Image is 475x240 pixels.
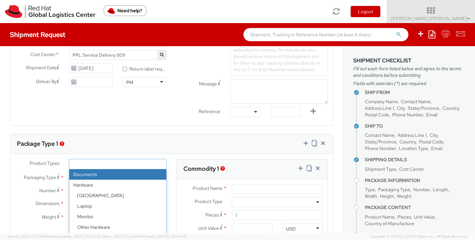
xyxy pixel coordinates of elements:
span: Shipment Date [26,64,57,71]
h4: Ship To [365,124,465,129]
span: Type [365,187,375,193]
li: Monitor [73,211,166,222]
input: Return label required [123,67,127,71]
h4: Shipping Details [365,157,465,162]
span: [PERSON_NAME] [PERSON_NAME] [391,15,471,21]
span: Country [399,139,416,145]
input: Shipment, Tracking or Reference Number (at least 4 chars) [243,28,408,41]
h3: Shipment Checklist [353,58,465,64]
span: Product Name [365,214,395,220]
span: Fields with asterisks (*) are required [353,80,465,87]
span: master, [DATE] 08:44:05 [145,234,187,239]
div: USD [286,225,296,232]
span: Cost Center [399,166,424,172]
span: Product Name [193,185,222,191]
span: PPL Service Delivery 809 [69,50,167,60]
span: Deliver By [36,78,57,85]
span: Product Type [195,198,222,204]
span: Height [380,193,394,199]
h4: Shipment Request [10,31,65,38]
span: Weight [42,214,56,220]
img: rh-logistics-00dfa346123c4ec078e1.svg [5,5,95,18]
span: Message [199,81,217,87]
span: Country of Manufacture [365,221,414,226]
span: Length [433,187,448,193]
span: PPL Service Delivery 809 [73,52,163,58]
span: Product Types [30,160,59,166]
span: Email [431,145,442,151]
label: Return label required [123,65,167,72]
span: Company Name [365,99,398,105]
span: Country [442,105,459,111]
span: Weight [397,193,411,199]
span: master, [DATE] 10:32:38 [60,234,101,239]
span: Postal Code [365,112,389,118]
button: Logout [351,6,380,17]
h4: Package Information [365,178,465,183]
span: Email [426,112,437,118]
span: Phone Number [365,145,396,151]
span: Shipment Type [365,166,396,172]
span: Enter any additional email addresses, separated by comma, for individuals who should receive noti... [233,40,320,73]
span: Address Line 1 [397,132,427,138]
strong: Hardware [69,180,166,190]
span: Phone Number [392,112,423,118]
div: PM [126,79,133,86]
h4: Package Content [365,205,465,210]
span: Fill out each form listed below and agree to the terms and conditions before submitting [353,65,465,78]
h4: Ship From [365,90,465,95]
span: State/Province [365,139,396,145]
span: City [429,132,437,138]
span: Location Type [399,145,428,151]
span: Reference [199,108,220,114]
button: Need help? [104,5,146,16]
span: Postal Code [419,139,443,145]
span: Packaging Type [378,187,410,193]
span: Pieces [206,212,219,218]
span: Dimensions [36,200,59,206]
span: Number [413,187,430,193]
span: Server: 2025.17.0-1194904eeae [8,234,101,239]
span: Contact Name [365,132,395,138]
h3: Commodity 1 [183,165,219,172]
span: Client: 2025.17.0-cb14447 [102,234,187,239]
span: Unit Value [198,225,219,231]
span: Packaging Type [24,174,56,180]
span: ▼ [467,16,471,21]
span: Width [365,193,377,199]
span: Copyright © [DATE]-[DATE] Agistix Inc., All Rights Reserved [370,234,467,239]
span: State/Province [408,105,439,111]
h4: Attachments [365,232,465,237]
span: Address Line 1 [365,105,394,111]
span: Cost Center [30,51,55,59]
span: Unit Value [414,214,435,220]
li: Documents [69,169,166,180]
span: Number [39,188,56,194]
span: City [397,105,405,111]
span: Pieces [397,214,411,220]
li: Other Hardware [73,222,166,232]
h3: Package Type 1 [17,140,58,147]
li: Laptop [73,201,166,211]
span: Contact Name [401,99,430,105]
li: [GEOGRAPHIC_DATA] [73,190,166,201]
